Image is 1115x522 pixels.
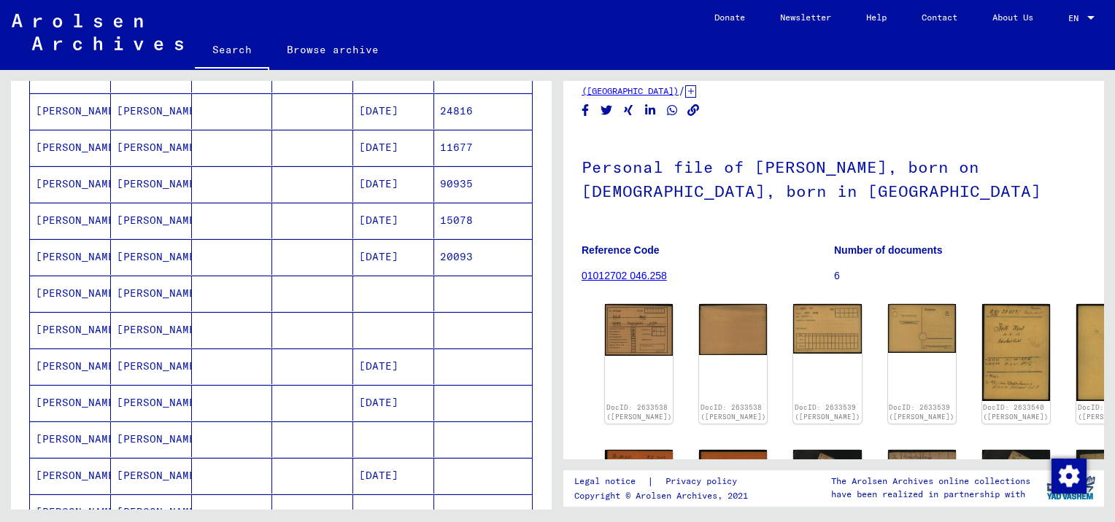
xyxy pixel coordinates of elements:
[111,421,192,457] mat-cell: [PERSON_NAME]
[606,403,672,421] a: DocID: 2633538 ([PERSON_NAME])
[1052,459,1087,494] img: Change consent
[111,348,192,384] mat-cell: [PERSON_NAME]
[353,93,434,129] mat-cell: [DATE]
[654,474,755,489] a: Privacy policy
[605,450,673,496] img: 001.jpg
[679,84,685,97] span: /
[621,101,636,120] button: Share on Xing
[111,276,192,311] mat-cell: [PERSON_NAME]
[30,203,111,238] mat-cell: [PERSON_NAME]
[353,130,434,165] mat-cell: [DATE]
[111,130,192,165] mat-cell: [PERSON_NAME]
[434,239,532,275] mat-cell: 20093
[111,166,192,202] mat-cell: [PERSON_NAME]
[111,458,192,494] mat-cell: [PERSON_NAME]
[111,312,192,348] mat-cell: [PERSON_NAME]
[353,385,434,421] mat-cell: [DATE]
[12,14,183,50] img: Arolsen_neg.svg
[30,458,111,494] mat-cell: [PERSON_NAME]
[353,348,434,384] mat-cell: [DATE]
[30,239,111,275] mat-cell: [PERSON_NAME]
[582,133,1086,222] h1: Personal file of [PERSON_NAME], born on [DEMOGRAPHIC_DATA], born in [GEOGRAPHIC_DATA]
[30,421,111,457] mat-cell: [PERSON_NAME]
[353,239,434,275] mat-cell: [DATE]
[831,475,1030,488] p: The Arolsen Archives online collections
[30,130,111,165] mat-cell: [PERSON_NAME]
[30,348,111,384] mat-cell: [PERSON_NAME]
[578,101,593,120] button: Share on Facebook
[30,166,111,202] mat-cell: [PERSON_NAME]
[582,244,660,256] b: Reference Code
[111,93,192,129] mat-cell: [PERSON_NAME]
[30,276,111,311] mat-cell: [PERSON_NAME]
[888,304,956,353] img: 002.jpg
[889,403,954,421] a: DocID: 2633539 ([PERSON_NAME])
[699,304,767,355] img: 002.jpg
[582,270,667,281] a: 01012702 046.258
[795,403,860,421] a: DocID: 2633539 ([PERSON_NAME])
[353,203,434,238] mat-cell: [DATE]
[793,304,861,353] img: 001.jpg
[111,239,192,275] mat-cell: [PERSON_NAME]
[30,385,111,421] mat-cell: [PERSON_NAME]
[834,244,943,256] b: Number of documents
[605,304,673,355] img: 001.jpg
[643,101,658,120] button: Share on LinkedIn
[30,93,111,129] mat-cell: [PERSON_NAME]
[1068,13,1084,23] span: EN
[269,32,396,67] a: Browse archive
[574,489,755,502] p: Copyright © Arolsen Archives, 2021
[574,474,755,489] div: |
[665,101,680,120] button: Share on WhatsApp
[353,458,434,494] mat-cell: [DATE]
[1051,458,1086,493] div: Change consent
[111,203,192,238] mat-cell: [PERSON_NAME]
[434,130,532,165] mat-cell: 11677
[686,101,701,120] button: Copy link
[982,304,1050,401] img: 001.jpg
[111,385,192,421] mat-cell: [PERSON_NAME]
[30,312,111,348] mat-cell: [PERSON_NAME]
[701,403,766,421] a: DocID: 2633538 ([PERSON_NAME])
[983,403,1049,421] a: DocID: 2633540 ([PERSON_NAME])
[353,166,434,202] mat-cell: [DATE]
[699,450,767,498] img: 002.jpg
[834,268,1086,284] p: 6
[434,203,532,238] mat-cell: 15078
[434,93,532,129] mat-cell: 24816
[831,488,1030,501] p: have been realized in partnership with
[599,101,614,120] button: Share on Twitter
[1043,470,1098,506] img: yv_logo.png
[195,32,269,70] a: Search
[574,474,647,489] a: Legal notice
[434,166,532,202] mat-cell: 90935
